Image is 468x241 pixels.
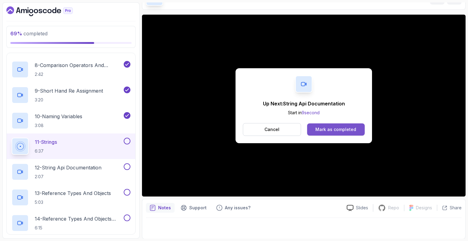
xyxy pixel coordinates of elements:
[12,214,130,232] button: 14-Reference Types And Objects Diferences6:15
[10,30,22,37] span: 69 %
[450,205,462,211] p: Share
[35,225,122,231] p: 6:15
[416,205,432,211] p: Designs
[12,138,130,155] button: 11-Strings6:37
[12,112,130,129] button: 10-Naming Variables3:08
[388,205,399,211] p: Repo
[342,205,373,211] a: Slides
[35,199,111,205] p: 5:03
[6,6,87,16] a: Dashboard
[12,61,130,78] button: 8-Comparison Operators and Booleans2:42
[35,97,103,103] p: 3:20
[12,189,130,206] button: 13-Reference Types And Objects5:03
[264,126,279,133] p: Cancel
[12,163,130,180] button: 12-String Api Documentation2:07
[437,205,462,211] button: Share
[243,123,301,136] button: Cancel
[146,203,175,213] button: notes button
[35,87,103,94] p: 9 - Short Hand Re Assignment
[35,215,122,222] p: 14 - Reference Types And Objects Diferences
[35,71,122,77] p: 2:42
[35,138,57,146] p: 11 - Strings
[35,62,122,69] p: 8 - Comparison Operators and Booleans
[35,174,101,180] p: 2:07
[177,203,210,213] button: Support button
[35,122,82,129] p: 3:08
[142,15,466,197] iframe: 11 - Strings
[10,30,48,37] span: completed
[189,205,207,211] p: Support
[12,87,130,104] button: 9-Short Hand Re Assignment3:20
[263,110,345,116] p: Start in
[307,123,365,136] button: Mark as completed
[213,203,254,213] button: Feedback button
[302,110,320,115] span: 9 second
[35,190,111,197] p: 13 - Reference Types And Objects
[263,100,345,107] p: Up Next: String Api Documentation
[35,164,101,171] p: 12 - String Api Documentation
[315,126,356,133] div: Mark as completed
[35,148,57,154] p: 6:37
[356,205,368,211] p: Slides
[158,205,171,211] p: Notes
[35,113,82,120] p: 10 - Naming Variables
[225,205,250,211] p: Any issues?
